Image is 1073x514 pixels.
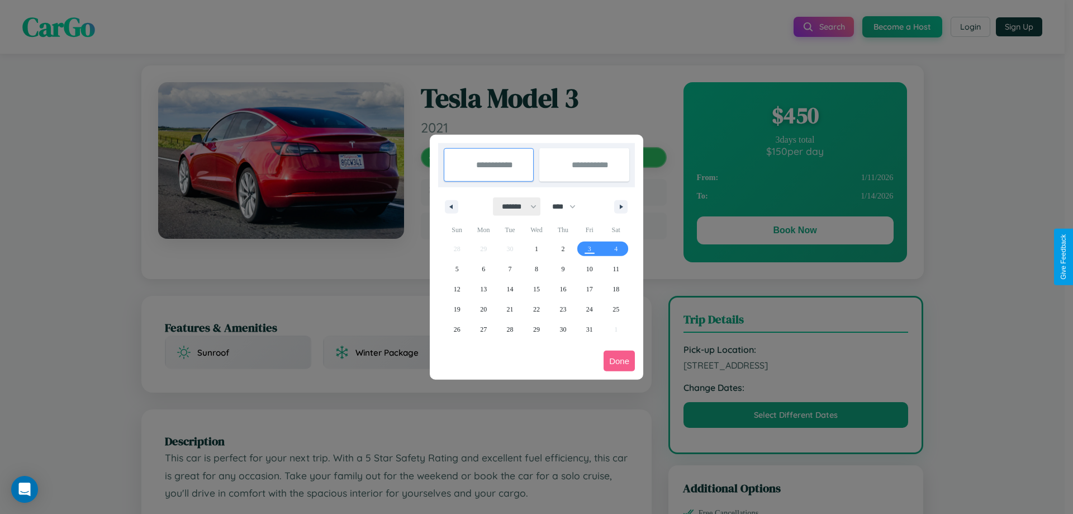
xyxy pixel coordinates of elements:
[454,319,460,339] span: 26
[533,299,540,319] span: 22
[454,279,460,299] span: 12
[444,279,470,299] button: 12
[561,259,564,279] span: 9
[497,319,523,339] button: 28
[550,299,576,319] button: 23
[470,319,496,339] button: 27
[550,221,576,239] span: Thu
[454,299,460,319] span: 19
[497,299,523,319] button: 21
[497,259,523,279] button: 7
[482,259,485,279] span: 6
[559,279,566,299] span: 16
[470,221,496,239] span: Mon
[559,319,566,339] span: 30
[444,221,470,239] span: Sun
[550,239,576,259] button: 2
[509,259,512,279] span: 7
[470,299,496,319] button: 20
[613,259,619,279] span: 11
[576,259,602,279] button: 10
[586,319,593,339] span: 31
[480,319,487,339] span: 27
[588,239,591,259] span: 3
[507,299,514,319] span: 21
[576,221,602,239] span: Fri
[535,239,538,259] span: 1
[470,279,496,299] button: 13
[576,319,602,339] button: 31
[523,299,549,319] button: 22
[586,259,593,279] span: 10
[613,279,619,299] span: 18
[497,221,523,239] span: Tue
[561,239,564,259] span: 2
[604,351,635,371] button: Done
[507,319,514,339] span: 28
[603,221,629,239] span: Sat
[614,239,618,259] span: 4
[576,279,602,299] button: 17
[576,299,602,319] button: 24
[523,319,549,339] button: 29
[523,221,549,239] span: Wed
[550,259,576,279] button: 9
[586,299,593,319] span: 24
[497,279,523,299] button: 14
[533,279,540,299] span: 15
[523,239,549,259] button: 1
[603,279,629,299] button: 18
[550,279,576,299] button: 16
[523,259,549,279] button: 8
[455,259,459,279] span: 5
[480,279,487,299] span: 13
[480,299,487,319] span: 20
[444,299,470,319] button: 19
[533,319,540,339] span: 29
[613,299,619,319] span: 25
[559,299,566,319] span: 23
[535,259,538,279] span: 8
[576,239,602,259] button: 3
[603,259,629,279] button: 11
[507,279,514,299] span: 14
[11,476,38,503] div: Open Intercom Messenger
[603,299,629,319] button: 25
[470,259,496,279] button: 6
[586,279,593,299] span: 17
[1060,234,1067,280] div: Give Feedback
[444,259,470,279] button: 5
[444,319,470,339] button: 26
[603,239,629,259] button: 4
[550,319,576,339] button: 30
[523,279,549,299] button: 15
